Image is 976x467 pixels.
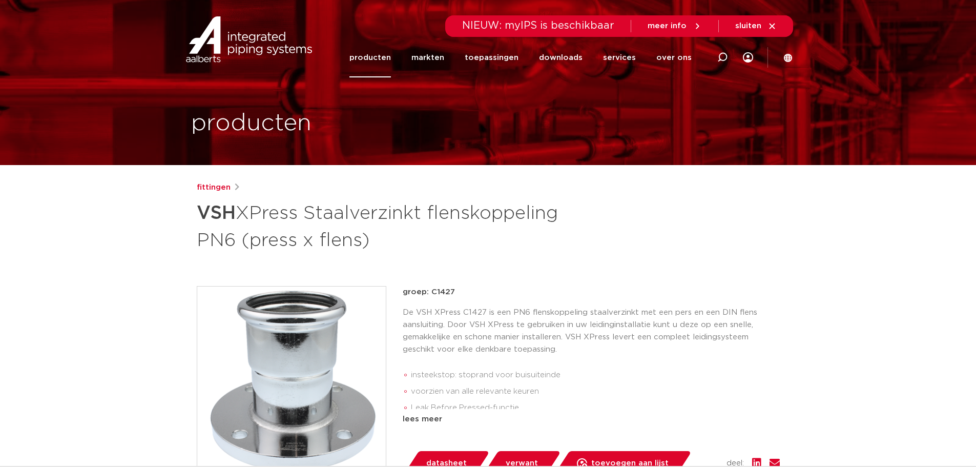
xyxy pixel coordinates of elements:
[197,181,231,194] a: fittingen
[191,107,312,140] h1: producten
[735,22,761,30] span: sluiten
[411,383,780,400] li: voorzien van alle relevante keuren
[648,22,702,31] a: meer info
[197,204,236,222] strong: VSH
[403,307,780,356] p: De VSH XPress C1427 is een PN6 flenskoppeling staalverzinkt met een pers en een DIN flens aanslui...
[197,198,582,253] h1: XPress Staalverzinkt flenskoppeling PN6 (press x flens)
[539,38,583,77] a: downloads
[462,21,614,31] span: NIEUW: myIPS is beschikbaar
[411,38,444,77] a: markten
[735,22,777,31] a: sluiten
[349,38,391,77] a: producten
[656,38,692,77] a: over ons
[403,413,780,425] div: lees meer
[403,286,780,298] p: groep: C1427
[411,400,780,416] li: Leak Before Pressed-functie
[411,367,780,383] li: insteekstop: stoprand voor buisuiteinde
[465,38,518,77] a: toepassingen
[648,22,687,30] span: meer info
[349,38,692,77] nav: Menu
[603,38,636,77] a: services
